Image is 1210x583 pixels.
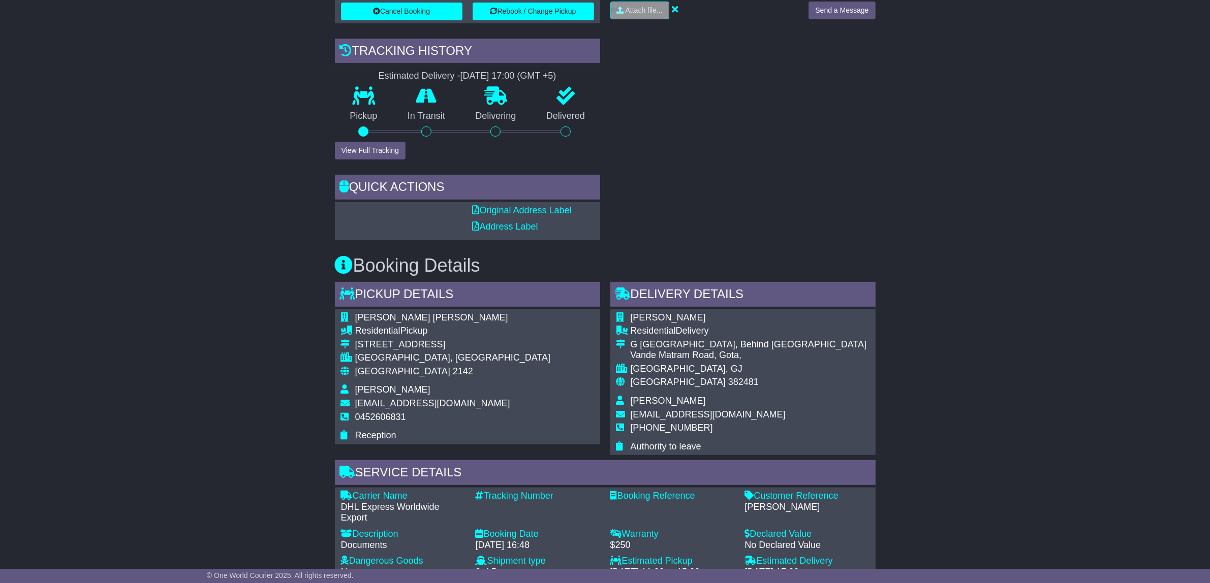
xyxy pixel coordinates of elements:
h3: Booking Details [335,255,876,276]
span: [PERSON_NAME] [355,384,430,395]
span: [PHONE_NUMBER] [631,423,713,433]
div: Delivery [631,326,867,337]
a: Address Label [473,221,538,232]
div: Declared Value [745,529,870,540]
span: No [341,567,353,577]
div: Shipment type [476,556,600,567]
div: Booking Reference [610,491,735,502]
span: [PERSON_NAME] [PERSON_NAME] [355,312,508,322]
span: © One World Courier 2025. All rights reserved. [207,571,354,579]
div: [PERSON_NAME] [745,502,870,513]
div: [GEOGRAPHIC_DATA], [GEOGRAPHIC_DATA] [355,352,551,364]
p: Delivering [460,111,532,122]
button: View Full Tracking [335,142,406,159]
button: Cancel Booking [341,3,462,20]
span: Reception [355,430,396,440]
div: Service Details [335,460,876,488]
div: Estimated Delivery - [335,71,600,82]
span: 382481 [728,377,759,387]
div: No Declared Value [745,540,870,551]
div: [DATE] 17:00 (GMT +5) [460,71,556,82]
p: Pickup [335,111,393,122]
div: $250 [610,540,735,551]
span: [EMAIL_ADDRESS][DOMAIN_NAME] [631,409,786,419]
span: [GEOGRAPHIC_DATA] [631,377,726,387]
span: Residential [355,326,400,336]
div: Tracking history [335,39,600,66]
button: Rebook / Change Pickup [473,3,594,20]
div: Warranty [610,529,735,540]
div: Customer Reference [745,491,870,502]
div: G [GEOGRAPHIC_DATA], Behind [GEOGRAPHIC_DATA] [631,339,867,350]
div: Description [341,529,466,540]
p: In Transit [392,111,460,122]
div: Quick Actions [335,175,600,202]
button: Send a Message [809,2,875,19]
div: DHL Express Worldwide Export [341,502,466,524]
div: Carrier Name [341,491,466,502]
a: Original Address Label [473,205,572,215]
p: Delivered [531,111,600,122]
div: Tracking Number [476,491,600,502]
div: [GEOGRAPHIC_DATA], GJ [631,364,867,375]
span: [EMAIL_ADDRESS][DOMAIN_NAME] [355,398,510,408]
div: [DATE] 16:48 [476,540,600,551]
div: [STREET_ADDRESS] [355,339,551,350]
div: [DATE] 17:00 [745,567,870,578]
span: [GEOGRAPHIC_DATA] [355,366,450,376]
div: Vande Matram Road, Gota, [631,350,867,361]
div: Documents [341,540,466,551]
span: [PERSON_NAME] [631,312,706,322]
div: Estimated Delivery [745,556,870,567]
div: [DATE] 11:00 to 15:00 [610,567,735,578]
div: Pickup [355,326,551,337]
div: Pickup Details [335,282,600,309]
div: Estimated Pickup [610,556,735,567]
span: 0452606831 [355,412,406,422]
div: Booking Date [476,529,600,540]
span: 3rd Party [476,567,513,577]
span: 2142 [453,366,473,376]
div: Delivery Details [610,282,876,309]
span: [PERSON_NAME] [631,396,706,406]
div: Dangerous Goods [341,556,466,567]
span: Authority to leave [631,441,701,451]
span: Residential [631,326,676,336]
